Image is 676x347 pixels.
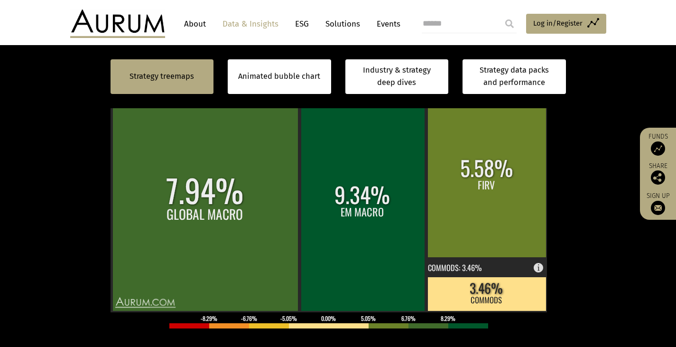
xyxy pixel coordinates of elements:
a: Events [372,15,400,33]
a: Industry & strategy deep dives [345,59,449,94]
a: Animated bubble chart [238,70,320,83]
img: Access Funds [651,141,665,156]
img: Sign up to our newsletter [651,201,665,215]
a: Strategy treemaps [130,70,194,83]
a: About [179,15,211,33]
a: Data & Insights [218,15,283,33]
a: Solutions [321,15,365,33]
span: Log in/Register [533,18,583,29]
a: Sign up [645,192,671,215]
img: Share this post [651,170,665,185]
input: Submit [500,14,519,33]
a: Log in/Register [526,14,606,34]
a: ESG [290,15,314,33]
div: Share [645,163,671,185]
a: Strategy data packs and performance [463,59,566,94]
img: Aurum [70,9,165,38]
a: Funds [645,132,671,156]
